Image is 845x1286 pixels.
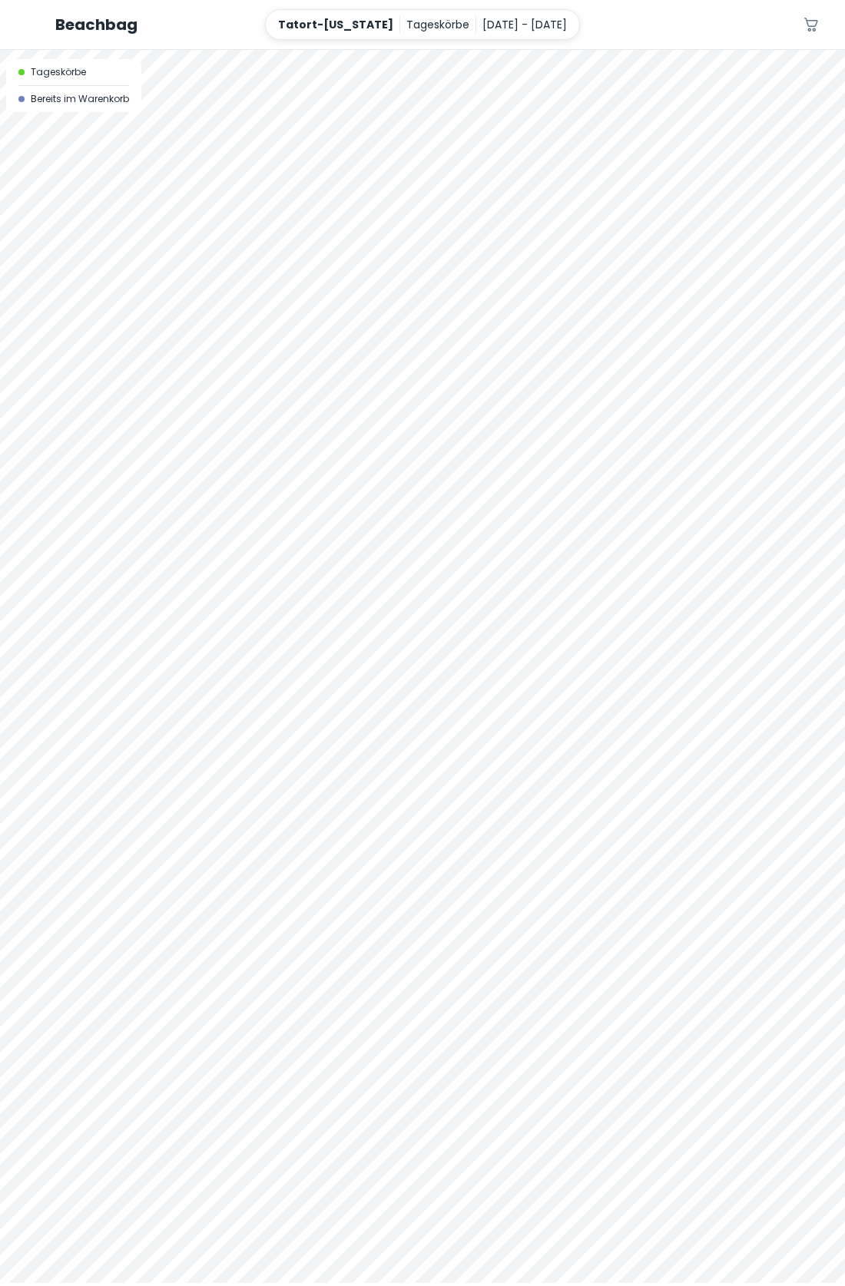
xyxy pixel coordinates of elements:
[55,15,138,38] h5: Beachbag
[278,18,393,35] p: Tatort-[US_STATE]
[482,18,567,35] p: [DATE] - [DATE]
[31,95,129,109] span: Bereits im Warenkorb
[406,18,469,35] p: Tageskörbe
[31,68,86,82] span: Tageskörbe
[18,9,46,43] img: Beachbag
